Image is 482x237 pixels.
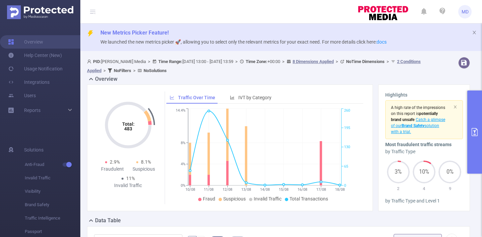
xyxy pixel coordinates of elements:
span: A high rate of the impressions on this report [391,105,445,116]
span: Catch a glimpse of our solution with a trial. [391,117,445,134]
a: Help Center (New) [8,49,62,62]
div: Suspicious [128,166,160,173]
span: Total Transactions [290,196,328,201]
i: icon: thunderbolt [87,30,94,37]
span: Invalid Traffic [254,196,282,201]
tspan: 0 [344,183,346,188]
tspan: 65 [344,164,348,169]
span: Traffic Over Time [178,95,215,100]
span: Suspicious [223,196,246,201]
span: Brand Safety [25,198,80,212]
a: Users [8,89,36,102]
tspan: 17/08 [316,187,326,192]
i: icon: close [472,30,477,35]
div: Invalid Traffic [112,182,144,189]
span: MD [462,5,469,18]
span: > [280,59,287,64]
span: > [131,68,138,73]
tspan: 18/08 [335,187,345,192]
span: Visibility [25,185,80,198]
a: Overview [8,35,43,49]
b: No Time Dimensions [346,59,385,64]
b: PID: [93,59,101,64]
span: Anti-Fraud [25,158,80,171]
tspan: 13/08 [241,187,251,192]
tspan: 195 [344,126,350,130]
p: 2 [385,185,411,192]
tspan: 11/08 [204,187,214,192]
span: 2.9% [110,159,120,165]
b: Time Zone: [246,59,267,64]
b: No Solutions [144,68,167,73]
button: icon: close [472,29,477,36]
img: Protected Media [7,5,73,19]
span: We launched the new metrics picker 🚀, allowing you to select only the relevant metrics for your e... [100,39,387,45]
div: Fraudulent [97,166,128,173]
b: No Filters [114,68,131,73]
span: 0% [438,169,461,175]
tspan: 483 [124,126,132,131]
h2: Overview [95,75,117,83]
span: Invalid Traffic [25,171,80,185]
p: 9 [437,185,463,192]
span: Fraud [203,196,215,201]
span: Traffic Intelligence [25,212,80,225]
i: icon: close [453,105,457,109]
span: > [101,68,108,73]
tspan: 15/08 [279,187,289,192]
span: > [146,59,152,64]
h2: Data Table [95,217,121,225]
span: 11% [126,176,135,181]
tspan: 8% [181,141,185,145]
a: Usage Notification [8,62,63,75]
tspan: 0% [181,183,185,188]
tspan: 4% [181,162,185,167]
u: 8 Dimensions Applied [293,59,334,64]
span: [PERSON_NAME] Media [DATE] 13:00 - [DATE] 13:59 +00:00 [87,59,421,73]
a: docs [377,39,387,45]
span: 10% [413,169,435,175]
b: Brand Safety [402,123,424,128]
tspan: 130 [344,145,350,150]
span: IVT by Category [238,95,271,100]
b: Most fraudulent traffic streams [385,142,452,147]
b: Time Range: [158,59,182,64]
button: icon: close [453,103,457,111]
tspan: 10/08 [185,187,195,192]
i: icon: line-chart [170,95,174,100]
span: New Metrics Picker Feature! [100,29,169,36]
a: Reports [24,104,41,117]
div: by Traffic Type and Level 1 [385,197,463,204]
i: icon: user [87,59,93,64]
span: Solutions [24,143,44,157]
tspan: 14/08 [260,187,270,192]
span: > [334,59,340,64]
span: 8.1% [141,159,151,165]
h3: Highlights [385,92,463,99]
tspan: 260 [344,109,350,113]
i: icon: bar-chart [230,95,235,100]
span: > [385,59,391,64]
tspan: 16/08 [298,187,307,192]
div: by Traffic Type [385,148,463,155]
tspan: 14.4% [176,109,185,113]
a: Integrations [8,75,50,89]
span: > [233,59,240,64]
p: 4 [411,185,437,192]
tspan: Total: [122,121,134,127]
span: Reports [24,108,41,113]
tspan: 12/08 [223,187,232,192]
span: 3% [387,169,410,175]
